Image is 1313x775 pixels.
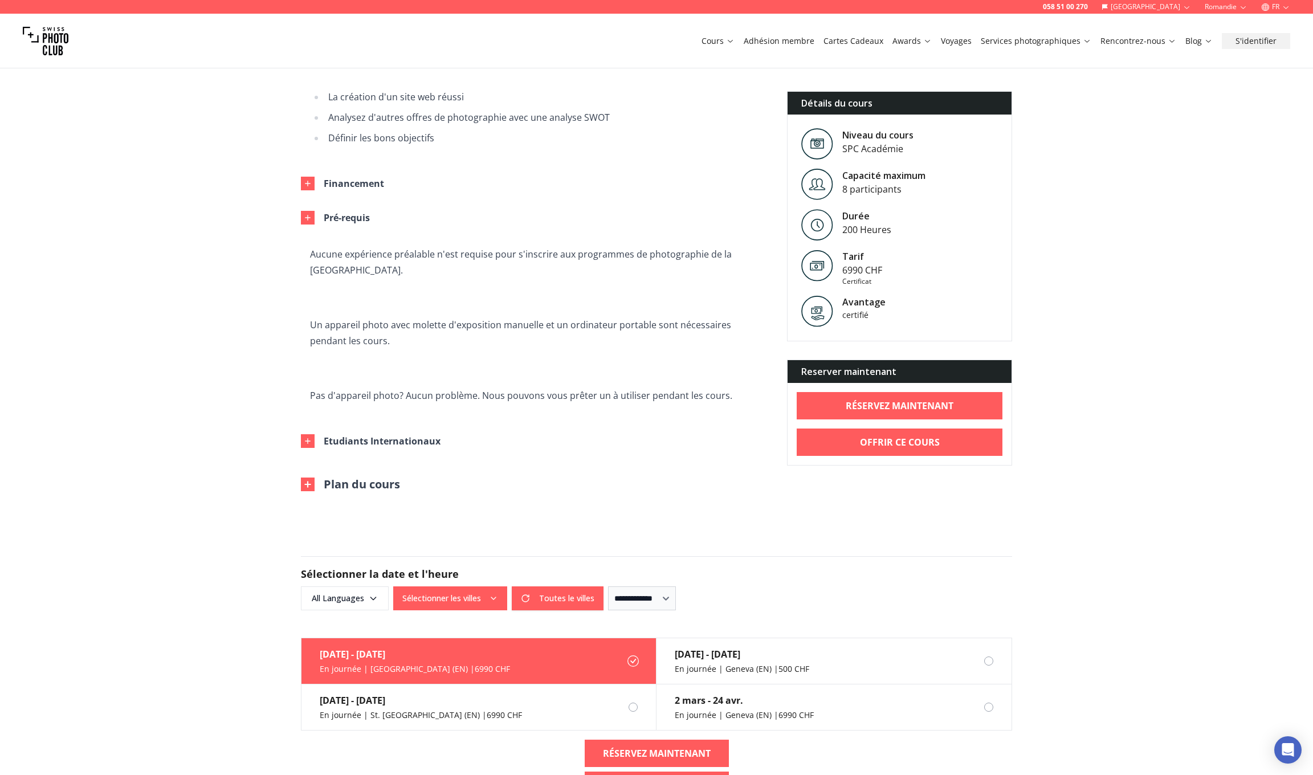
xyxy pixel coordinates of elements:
[23,18,68,64] img: Swiss photo club
[603,747,711,760] b: RÉSERVEZ MAINTENANT
[325,130,760,146] li: Définir les bons objectifs
[512,586,604,610] button: Toutes le villes
[324,433,441,449] div: Etudiants Internationaux
[842,295,939,309] div: Avantage
[941,35,972,47] a: Voyages
[310,387,760,403] p: Pas d'appareil photo? Aucun problème. Nous pouvons vous prêter un à utiliser pendant les cours.
[981,35,1091,47] a: Services photographiques
[842,277,882,286] div: Certificat
[310,246,760,424] div: Pré-requis
[325,109,760,125] li: Analysez d'autres offres de photographie avec une analyse SWOT
[788,360,1012,383] div: Reserver maintenant
[842,250,882,263] div: Tarif
[801,209,833,240] img: Level
[801,295,833,327] img: Avantage
[842,263,882,277] div: 6990 CHF
[1100,35,1176,47] a: Rencontrez-nous
[292,166,760,201] button: Financement
[303,588,387,609] span: All Languages
[801,128,833,160] img: Level
[1222,33,1290,49] button: S'identifier
[819,33,888,49] button: Cartes Cadeaux
[842,209,891,223] div: Durée
[325,89,760,105] li: La création d'un site web réussi
[301,586,389,610] button: All Languages
[788,92,1012,115] div: Détails du cours
[1096,33,1181,49] button: Rencontrez-nous
[1181,33,1217,49] button: Blog
[292,201,760,235] button: Pré-requis
[675,694,814,707] div: 2 mars - 24 avr.
[320,663,510,675] div: En journée | [GEOGRAPHIC_DATA] (EN) | 6990 CHF
[675,709,814,721] div: En journée | Geneva (EN) | 6990 CHF
[801,169,833,200] img: Level
[744,35,814,47] a: Adhésion membre
[320,709,522,721] div: En journée | St. [GEOGRAPHIC_DATA] (EN) | 6990 CHF
[936,33,976,49] button: Voyages
[1185,35,1213,47] a: Blog
[842,128,914,142] div: Niveau du cours
[324,176,384,191] div: Financement
[846,399,953,413] b: RÉSERVEZ MAINTENANT
[393,586,507,610] button: Sélectionner les villes
[739,33,819,49] button: Adhésion membre
[585,740,729,767] a: RÉSERVEZ MAINTENANT
[888,33,936,49] button: Awards
[842,142,914,156] div: SPC Académie
[842,223,891,236] div: 200 Heures
[301,566,1012,582] h2: Sélectionner la date et l'heure
[702,35,735,47] a: Cours
[860,435,940,449] b: Offrir ce cours
[842,309,939,321] div: certifié
[842,182,925,196] div: 8 participants
[797,429,1002,456] a: Offrir ce cours
[1043,2,1088,11] a: 058 51 00 270
[310,246,760,278] p: Aucune expérience préalable n'est requise pour s'inscrire aux programmes de photographie de la [G...
[675,663,809,675] div: En journée | Geneva (EN) | 500 CHF
[292,424,760,458] button: Etudiants Internationaux
[801,250,833,282] img: Tarif
[301,478,315,491] img: Outline Close
[324,210,370,226] div: Pré-requis
[797,392,1002,419] a: RÉSERVEZ MAINTENANT
[976,33,1096,49] button: Services photographiques
[320,694,522,707] div: [DATE] - [DATE]
[1274,736,1302,764] div: Open Intercom Messenger
[697,33,739,49] button: Cours
[320,647,510,661] div: [DATE] - [DATE]
[310,317,760,349] p: Un appareil photo avec molette d'exposition manuelle et un ordinateur portable sont nécessaires p...
[675,647,809,661] div: [DATE] - [DATE]
[892,35,932,47] a: Awards
[823,35,883,47] a: Cartes Cadeaux
[842,169,925,182] div: Capacité maximum
[301,476,400,492] button: Plan du cours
